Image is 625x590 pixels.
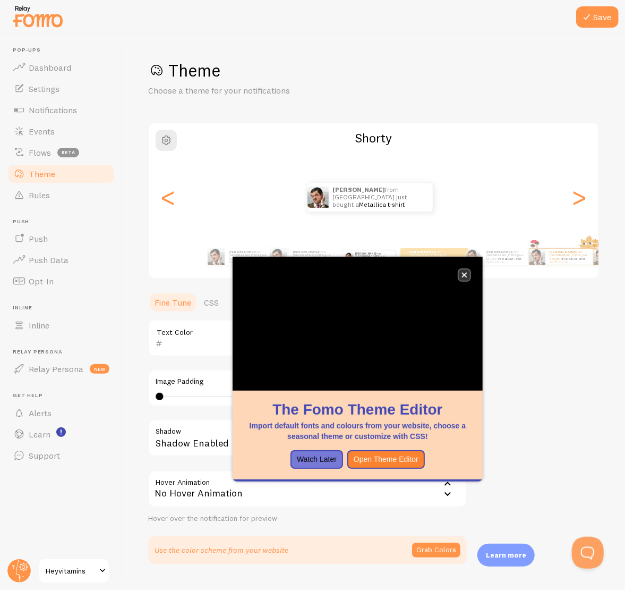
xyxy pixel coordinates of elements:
span: Inline [13,305,116,311]
div: Next slide [573,159,586,235]
a: Learn [6,424,116,445]
strong: [PERSON_NAME] [550,250,575,254]
span: Support [29,450,60,461]
span: Flows [29,147,51,158]
small: about 4 minutes ago [229,261,270,263]
strong: [PERSON_NAME] [229,250,254,254]
strong: [PERSON_NAME] [486,250,511,254]
div: No Hover Animation [148,470,467,508]
a: Fine Tune [148,292,198,313]
strong: [PERSON_NAME] [409,250,434,254]
img: fomo-relay-logo-orange.svg [11,3,64,30]
p: from [GEOGRAPHIC_DATA] just bought a [333,183,422,212]
button: close, [459,269,470,281]
button: Grab Colors [412,543,460,558]
a: Opt-In [6,271,116,292]
span: Get Help [13,392,116,399]
a: Relay Persona new [6,358,116,380]
a: Notifications [6,99,116,121]
span: Relay Persona [29,364,83,374]
span: Learn [29,429,50,440]
span: Push [29,233,48,244]
a: Heyvitamins [38,558,110,584]
a: Flows beta [6,142,116,163]
span: Theme [29,168,55,179]
span: Settings [29,83,59,94]
p: from [GEOGRAPHIC_DATA] just bought a [409,250,451,263]
small: about 4 minutes ago [486,261,527,263]
a: Metallica t-shirt [499,257,521,261]
img: Fomo [307,187,329,208]
img: Fomo [529,249,545,265]
a: Inline [6,315,116,336]
span: Opt-In [29,276,54,286]
a: Theme [6,163,116,184]
span: Push Data [29,255,69,265]
p: Choose a theme for your notifications [148,85,403,97]
p: from [GEOGRAPHIC_DATA] just bought a [229,250,271,263]
svg: <p>Watch New Feature Tutorials!</p> [56,427,66,437]
p: from [GEOGRAPHIC_DATA] just bought a [293,250,338,263]
span: Notifications [29,105,77,115]
span: Dashboard [29,62,71,73]
strong: [PERSON_NAME] [293,250,319,254]
h1: Theme [148,60,600,81]
p: Learn more [486,550,526,560]
strong: [PERSON_NAME] [355,252,376,255]
h1: The Fomo Theme Editor [245,399,470,420]
p: from [GEOGRAPHIC_DATA] just bought a [355,251,391,263]
div: The Fomo Theme EditorImport default fonts and colours from your website, choose a seasonal theme ... [233,257,483,482]
a: Metallica t-shirt [359,200,405,208]
span: Inline [29,320,49,331]
div: Shadow Enabled [148,419,467,458]
a: Dashboard [6,57,116,78]
a: Push [6,228,116,249]
span: Heyvitamins [46,564,96,577]
a: Push Data [6,249,116,271]
label: Image Padding [156,377,459,386]
p: Import default fonts and colours from your website, choose a seasonal theme or customize with CSS! [245,420,470,442]
p: from [GEOGRAPHIC_DATA] just bought a [486,250,528,263]
button: Open Theme Editor [347,450,425,469]
p: from [GEOGRAPHIC_DATA] just bought a [550,250,592,263]
h2: Shorty [149,130,598,146]
a: CSS [198,292,225,313]
img: Fomo [208,248,225,265]
img: Fomo [593,249,609,265]
img: Fomo [270,248,287,265]
small: about 4 minutes ago [550,261,591,263]
span: Rules [29,190,50,200]
p: Use the color scheme from your website [155,545,288,555]
span: Alerts [29,408,52,418]
span: Relay Persona [13,349,116,356]
a: Rules [6,184,116,206]
span: Events [29,126,55,137]
button: Watch Later [290,450,343,469]
div: Learn more [477,544,535,567]
img: Fomo [465,249,481,264]
span: Push [13,218,116,225]
a: Support [6,445,116,466]
span: new [90,364,109,374]
strong: [PERSON_NAME] [333,186,386,193]
a: Alerts [6,402,116,424]
img: Fomo [345,252,353,261]
div: Previous slide [162,159,175,235]
a: Settings [6,78,116,99]
a: Events [6,121,116,142]
iframe: Help Scout Beacon - Open [572,537,604,569]
div: Hover over the notification for preview [148,514,467,524]
a: Metallica t-shirt [562,257,585,261]
span: beta [57,148,79,157]
span: Pop-ups [13,47,116,54]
